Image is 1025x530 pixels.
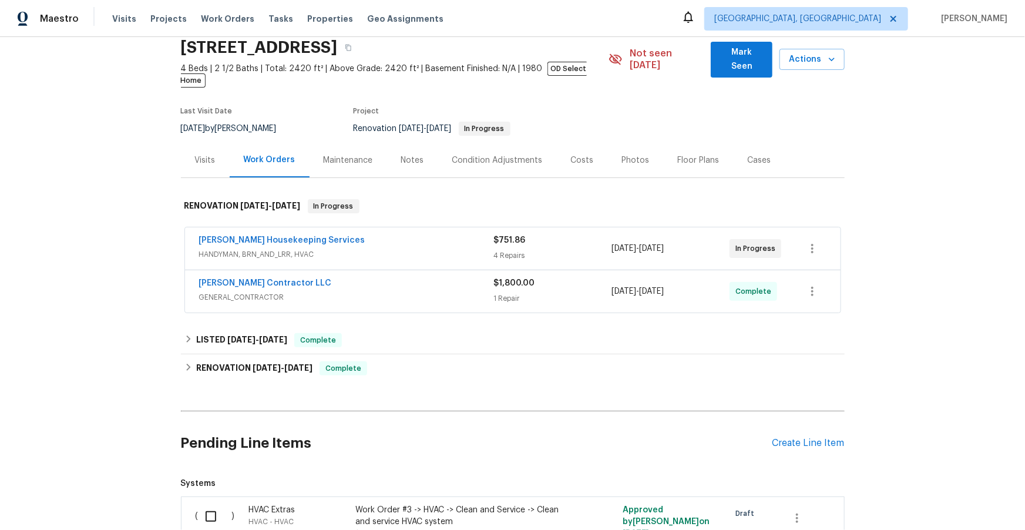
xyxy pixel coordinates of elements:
[494,236,526,244] span: $751.86
[196,361,312,375] h6: RENOVATION
[735,243,780,254] span: In Progress
[150,13,187,25] span: Projects
[571,155,594,166] div: Costs
[184,199,301,213] h6: RENOVATION
[227,336,287,344] span: -
[452,155,543,166] div: Condition Adjustments
[494,279,535,287] span: $1,800.00
[639,287,664,296] span: [DATE]
[460,125,509,132] span: In Progress
[181,108,233,115] span: Last Visit Date
[630,48,704,71] span: Not seen [DATE]
[338,37,359,58] button: Copy Address
[199,291,494,303] span: GENERAL_CONTRACTOR
[309,200,358,212] span: In Progress
[622,155,650,166] div: Photos
[181,122,291,136] div: by [PERSON_NAME]
[241,202,269,210] span: [DATE]
[241,202,301,210] span: -
[181,478,845,489] span: Systems
[735,508,759,519] span: Draft
[253,364,281,372] span: [DATE]
[399,125,452,133] span: -
[427,125,452,133] span: [DATE]
[181,62,587,88] span: OD Select Home
[181,416,772,471] h2: Pending Line Items
[367,13,443,25] span: Geo Assignments
[227,336,256,344] span: [DATE]
[244,154,295,166] div: Work Orders
[181,354,845,383] div: RENOVATION [DATE]-[DATE]Complete
[936,13,1007,25] span: [PERSON_NAME]
[714,13,881,25] span: [GEOGRAPHIC_DATA], [GEOGRAPHIC_DATA]
[355,504,562,528] div: Work Order #3 -> HVAC -> Clean and Service -> Clean and service HVAC system
[494,250,612,261] div: 4 Repairs
[196,333,287,347] h6: LISTED
[268,15,293,23] span: Tasks
[181,326,845,354] div: LISTED [DATE]-[DATE]Complete
[40,13,79,25] span: Maestro
[307,13,353,25] span: Properties
[181,42,338,53] h2: [STREET_ADDRESS]
[611,286,664,297] span: -
[248,506,295,514] span: HVAC Extras
[720,45,763,74] span: Mark Seen
[273,202,301,210] span: [DATE]
[779,49,844,71] button: Actions
[181,187,845,225] div: RENOVATION [DATE]-[DATE]In Progress
[112,13,136,25] span: Visits
[611,243,664,254] span: -
[324,155,373,166] div: Maintenance
[354,125,510,133] span: Renovation
[199,249,494,260] span: HANDYMAN, BRN_AND_LRR, HVAC
[748,155,771,166] div: Cases
[321,363,366,374] span: Complete
[259,336,287,344] span: [DATE]
[199,279,332,287] a: [PERSON_NAME] Contractor LLC
[284,364,312,372] span: [DATE]
[711,42,772,78] button: Mark Seen
[401,155,424,166] div: Notes
[181,63,609,86] span: 4 Beds | 2 1/2 Baths | Total: 2420 ft² | Above Grade: 2420 ft² | Basement Finished: N/A | 1980
[789,52,835,67] span: Actions
[611,244,636,253] span: [DATE]
[611,287,636,296] span: [DATE]
[253,364,312,372] span: -
[295,334,341,346] span: Complete
[678,155,720,166] div: Floor Plans
[181,125,206,133] span: [DATE]
[639,244,664,253] span: [DATE]
[248,518,294,525] span: HVAC - HVAC
[201,13,254,25] span: Work Orders
[399,125,424,133] span: [DATE]
[494,293,612,304] div: 1 Repair
[772,438,845,449] div: Create Line Item
[195,155,216,166] div: Visits
[735,286,776,297] span: Complete
[354,108,379,115] span: Project
[199,236,365,244] a: [PERSON_NAME] Housekeeping Services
